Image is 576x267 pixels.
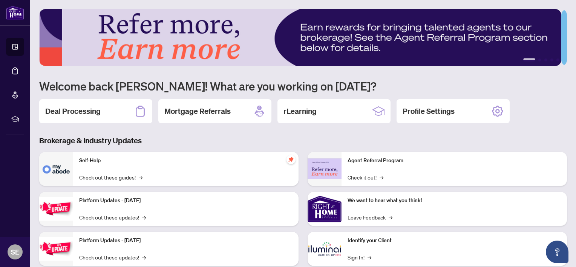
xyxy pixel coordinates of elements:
span: → [142,213,146,221]
a: Leave Feedback→ [348,213,392,221]
button: 3 [544,58,547,61]
img: logo [6,6,24,20]
p: We want to hear what you think! [348,196,561,205]
h2: Profile Settings [403,106,455,117]
a: Sign In!→ [348,253,371,261]
img: Platform Updates - July 21, 2025 [39,197,73,221]
button: 2 [538,58,541,61]
p: Identify your Client [348,236,561,245]
p: Platform Updates - [DATE] [79,236,293,245]
img: Platform Updates - July 8, 2025 [39,237,73,261]
button: 1 [523,58,535,61]
span: → [368,253,371,261]
p: Self-Help [79,157,293,165]
button: Open asap [546,241,568,263]
span: → [139,173,142,181]
img: Self-Help [39,152,73,186]
span: → [142,253,146,261]
a: Check it out!→ [348,173,383,181]
img: Identify your Client [308,232,342,266]
a: Check out these updates!→ [79,253,146,261]
p: Platform Updates - [DATE] [79,196,293,205]
span: → [380,173,383,181]
img: Slide 0 [39,9,561,66]
button: 4 [550,58,553,61]
span: → [389,213,392,221]
span: pushpin [286,155,296,164]
p: Agent Referral Program [348,157,561,165]
a: Check out these guides!→ [79,173,142,181]
img: We want to hear what you think! [308,192,342,226]
h2: rLearning [283,106,317,117]
button: 5 [556,58,559,61]
a: Check out these updates!→ [79,213,146,221]
h3: Brokerage & Industry Updates [39,135,567,146]
h1: Welcome back [PERSON_NAME]! What are you working on [DATE]? [39,79,567,93]
span: SE [11,247,19,257]
h2: Mortgage Referrals [164,106,231,117]
img: Agent Referral Program [308,158,342,179]
h2: Deal Processing [45,106,101,117]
